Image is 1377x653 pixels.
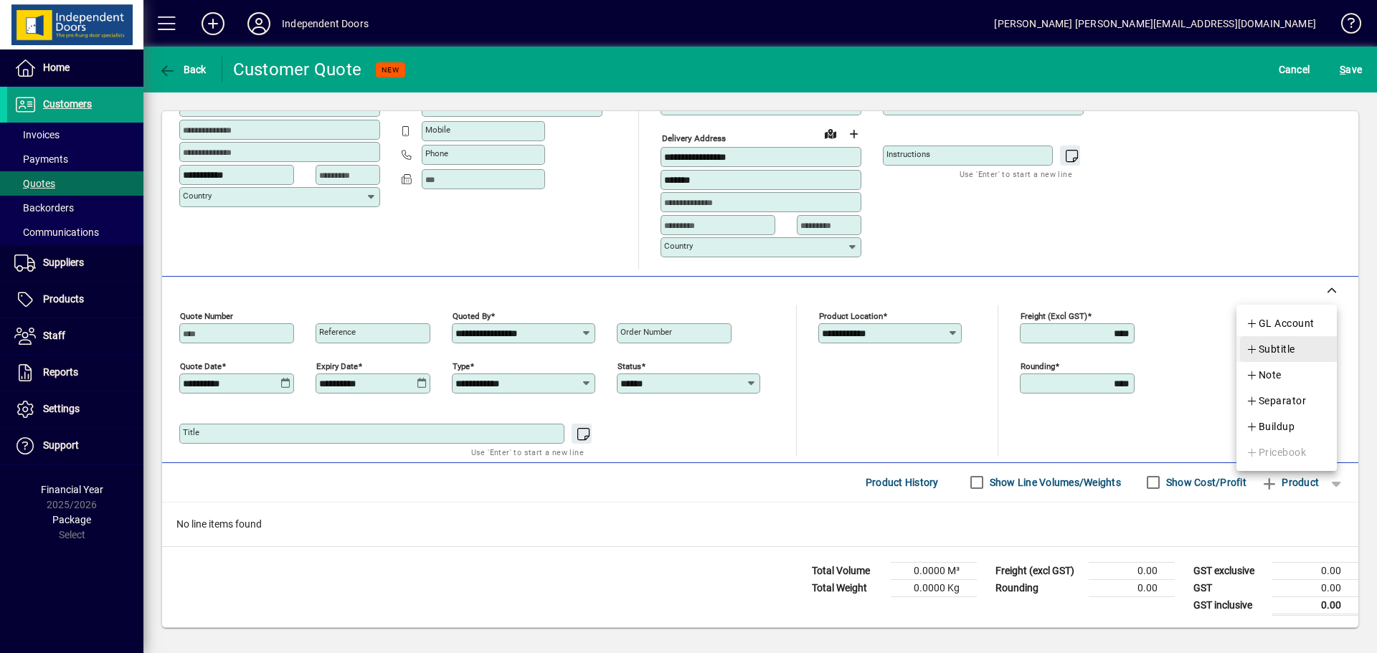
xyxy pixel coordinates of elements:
[1236,414,1337,439] button: Buildup
[1246,315,1315,332] span: GL Account
[1246,418,1295,435] span: Buildup
[1236,439,1337,465] button: Pricebook
[1246,392,1306,409] span: Separator
[1236,388,1337,414] button: Separator
[1246,366,1282,383] span: Note
[1236,310,1337,336] button: GL Account
[1236,336,1337,362] button: Subtitle
[1236,362,1337,388] button: Note
[1246,444,1306,461] span: Pricebook
[1246,340,1295,358] span: Subtitle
